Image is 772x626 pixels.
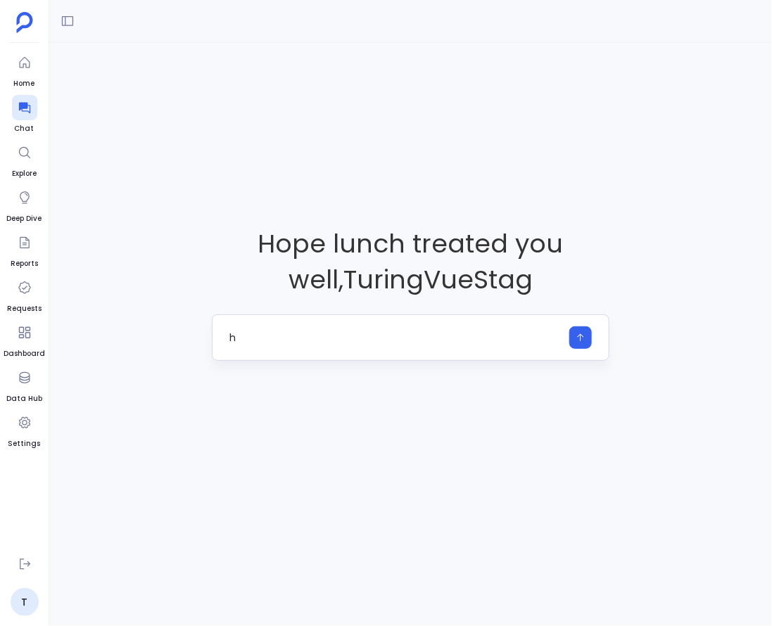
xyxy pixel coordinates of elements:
[212,226,609,298] span: Hope lunch treated you well , TuringVueStag
[11,258,38,269] span: Reports
[6,365,42,404] a: Data Hub
[229,331,561,345] textarea: h
[16,12,33,33] img: petavue logo
[7,185,42,224] a: Deep Dive
[12,140,37,179] a: Explore
[12,168,37,179] span: Explore
[12,50,37,89] a: Home
[7,213,42,224] span: Deep Dive
[8,410,41,449] a: Settings
[12,123,37,134] span: Chat
[7,303,42,314] span: Requests
[12,78,37,89] span: Home
[7,275,42,314] a: Requests
[11,588,39,616] a: T
[4,320,45,359] a: Dashboard
[6,393,42,404] span: Data Hub
[4,348,45,359] span: Dashboard
[12,95,37,134] a: Chat
[8,438,41,449] span: Settings
[11,230,38,269] a: Reports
